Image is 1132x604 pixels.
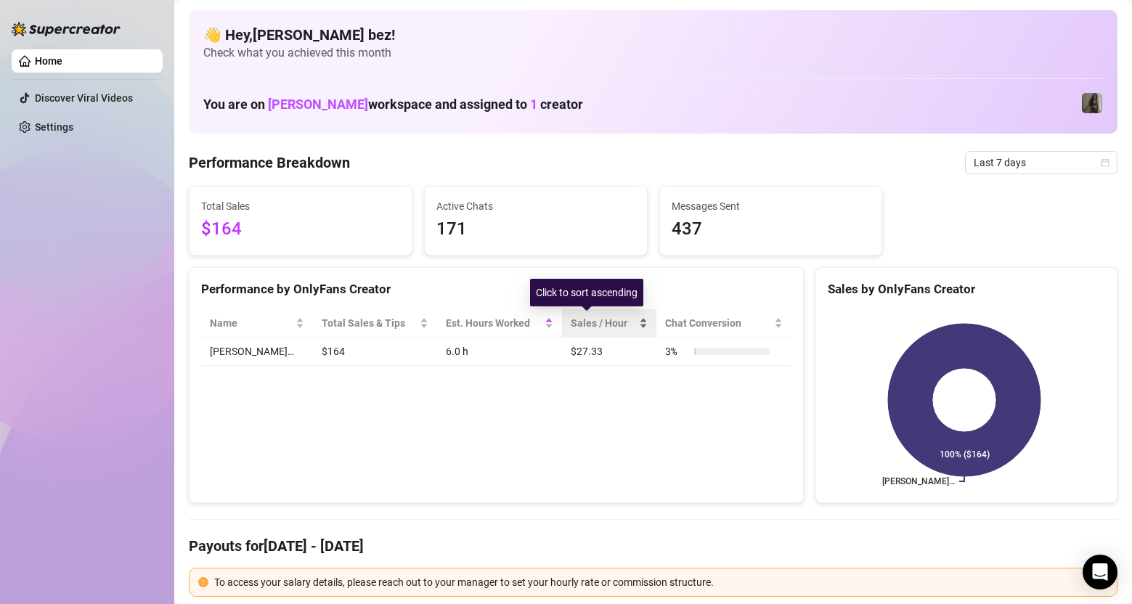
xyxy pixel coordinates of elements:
[1082,93,1102,113] img: Brandy
[562,309,656,338] th: Sales / Hour
[665,343,688,359] span: 3 %
[672,198,871,214] span: Messages Sent
[1101,158,1109,167] span: calendar
[322,315,417,331] span: Total Sales & Tips
[656,309,791,338] th: Chat Conversion
[672,216,871,243] span: 437
[313,338,437,366] td: $164
[1083,555,1117,589] div: Open Intercom Messenger
[203,45,1103,61] span: Check what you achieved this month
[12,22,121,36] img: logo-BBDzfeDw.svg
[203,97,583,113] h1: You are on workspace and assigned to creator
[35,92,133,104] a: Discover Viral Videos
[974,152,1109,174] span: Last 7 days
[203,25,1103,45] h4: 👋 Hey, [PERSON_NAME] bez !
[210,315,293,331] span: Name
[189,152,350,173] h4: Performance Breakdown
[201,338,313,366] td: [PERSON_NAME]…
[436,216,635,243] span: 171
[201,309,313,338] th: Name
[436,198,635,214] span: Active Chats
[530,97,537,112] span: 1
[665,315,771,331] span: Chat Conversion
[562,338,656,366] td: $27.33
[189,536,1117,556] h4: Payouts for [DATE] - [DATE]
[201,198,400,214] span: Total Sales
[446,315,542,331] div: Est. Hours Worked
[201,279,791,299] div: Performance by OnlyFans Creator
[530,279,643,306] div: Click to sort ascending
[571,315,636,331] span: Sales / Hour
[437,338,562,366] td: 6.0 h
[214,574,1108,590] div: To access your salary details, please reach out to your manager to set your hourly rate or commis...
[828,279,1105,299] div: Sales by OnlyFans Creator
[35,55,62,67] a: Home
[313,309,437,338] th: Total Sales & Tips
[882,476,955,486] text: [PERSON_NAME]…
[35,121,73,133] a: Settings
[268,97,368,112] span: [PERSON_NAME]
[198,577,208,587] span: exclamation-circle
[201,216,400,243] span: $164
